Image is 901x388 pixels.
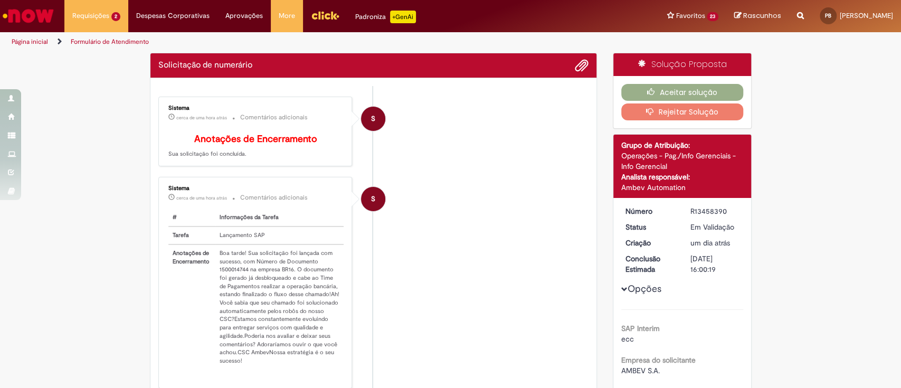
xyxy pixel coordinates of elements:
dt: Conclusão Estimada [618,253,682,275]
div: Sistema [168,105,344,111]
span: cerca de uma hora atrás [176,115,227,121]
span: Despesas Corporativas [136,11,210,21]
b: Empresa do solicitante [621,355,696,365]
dt: Número [618,206,682,216]
b: SAP Interim [621,324,660,333]
span: Rascunhos [743,11,781,21]
span: um dia atrás [690,238,730,248]
div: Sistema [168,185,344,192]
small: Comentários adicionais [240,193,308,202]
span: More [279,11,295,21]
img: click_logo_yellow_360x200.png [311,7,339,23]
td: Lançamento SAP [215,226,344,244]
small: Comentários adicionais [240,113,308,122]
span: Favoritos [676,11,705,21]
th: # [168,209,216,226]
div: [DATE] 16:00:19 [690,253,739,275]
dt: Status [618,222,682,232]
p: Sua solicitação foi concluída. [168,134,344,158]
button: Adicionar anexos [575,59,589,72]
time: 28/08/2025 14:49:59 [690,238,730,248]
div: System [361,187,385,211]
dt: Criação [618,238,682,248]
div: Analista responsável: [621,172,743,182]
span: ecc [621,334,634,344]
span: 2 [111,12,120,21]
div: Grupo de Atribuição: [621,140,743,150]
time: 29/08/2025 14:04:42 [176,115,227,121]
span: 23 [707,12,718,21]
div: 28/08/2025 14:49:59 [690,238,739,248]
ul: Trilhas de página [8,32,593,52]
div: R13458390 [690,206,739,216]
div: Padroniza [355,11,416,23]
p: +GenAi [390,11,416,23]
div: Em Validação [690,222,739,232]
span: Aprovações [225,11,263,21]
time: 29/08/2025 14:04:41 [176,195,227,201]
button: Aceitar solução [621,84,743,101]
div: Solução Proposta [613,53,751,76]
span: [PERSON_NAME] [840,11,893,20]
span: Requisições [72,11,109,21]
span: AMBEV S.A. [621,366,660,375]
img: ServiceNow [1,5,55,26]
b: Anotações de Encerramento [194,133,317,145]
span: PB [825,12,831,19]
th: Anotações de Encerramento [168,244,216,370]
a: Formulário de Atendimento [71,37,149,46]
div: Ambev Automation [621,182,743,193]
th: Informações da Tarefa [215,209,344,226]
a: Rascunhos [734,11,781,21]
h2: Solicitação de numerário Histórico de tíquete [158,61,252,70]
span: cerca de uma hora atrás [176,195,227,201]
a: Página inicial [12,37,48,46]
span: S [371,106,375,131]
td: Boa tarde! Sua solicitação foi lançada com sucesso, com Número de Documento 1500014744 na empresa... [215,244,344,370]
button: Rejeitar Solução [621,103,743,120]
div: System [361,107,385,131]
div: Operações - Pag./Info Gerenciais - Info Gerencial [621,150,743,172]
th: Tarefa [168,226,216,244]
span: S [371,186,375,212]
